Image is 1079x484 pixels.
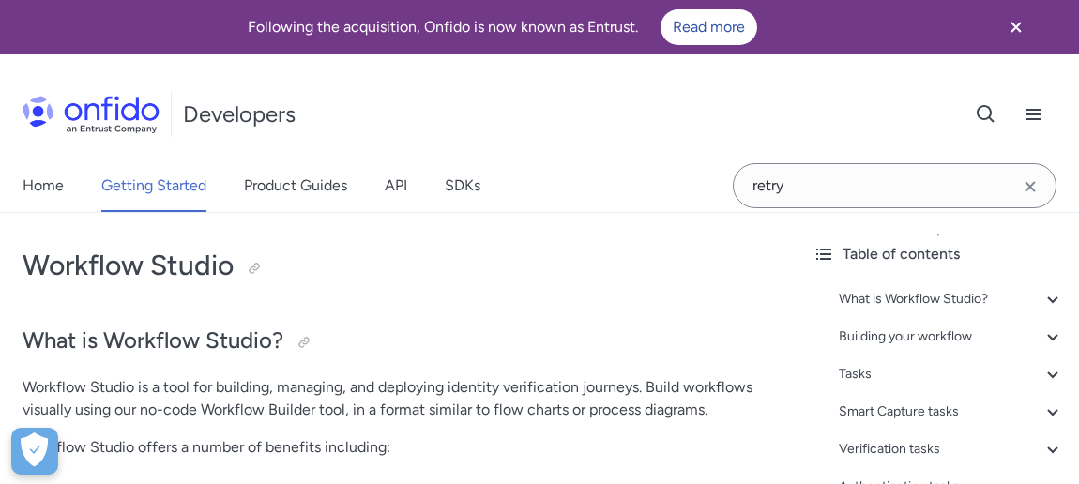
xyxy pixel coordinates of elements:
h2: What is Workflow Studio? [23,325,775,357]
svg: Close banner [1005,16,1027,38]
div: Following the acquisition, Onfido is now known as Entrust. [23,9,981,45]
svg: Clear search field button [1019,175,1041,198]
svg: Open search button [975,103,997,126]
a: Tasks [839,363,1064,386]
a: Smart Capture tasks [839,401,1064,423]
button: Close banner [981,4,1051,51]
button: Open Preferences [11,428,58,475]
h1: Developers [183,99,296,129]
img: Onfido Logo [23,96,160,133]
div: Cookie Preferences [11,428,58,475]
a: Getting Started [101,159,206,212]
a: SDKs [445,159,480,212]
button: Open navigation menu button [1010,91,1056,138]
a: Verification tasks [839,438,1064,461]
input: Onfido search input field [733,163,1056,208]
a: Read more [661,9,757,45]
svg: Open navigation menu button [1022,103,1044,126]
a: API [385,159,407,212]
a: Product Guides [244,159,347,212]
div: Table of contents [813,243,1064,265]
p: Workflow Studio is a tool for building, managing, and deploying identity verification journeys. B... [23,376,775,421]
p: Workflow Studio offers a number of benefits including: [23,436,775,459]
h1: Workflow Studio [23,247,775,284]
a: What is Workflow Studio? [839,288,1064,310]
button: Open search button [963,91,1010,138]
a: Building your workflow [839,325,1064,348]
a: Home [23,159,64,212]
